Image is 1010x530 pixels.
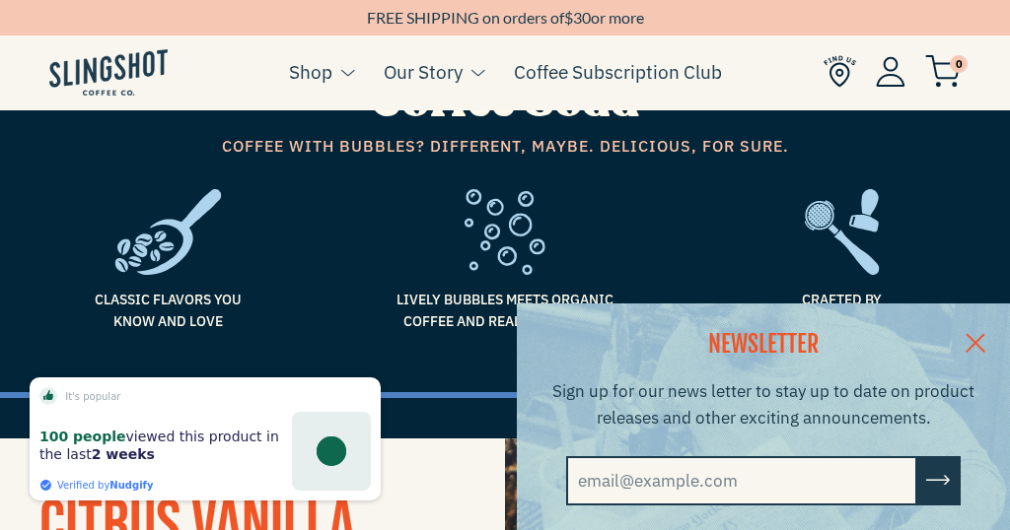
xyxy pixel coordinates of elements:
span: Lively bubbles meets organic coffee and real fruit juice [351,289,658,333]
p: Sign up for our news letter to stay up to date on product releases and other exciting announcements. [541,378,985,431]
a: Coffee Subscription Club [514,57,722,87]
img: cart [925,55,961,88]
span: 30 [573,8,591,27]
img: fizz-1636557709766.svg [351,189,658,275]
a: Our Story [384,57,463,87]
a: 0 [925,60,961,84]
img: Account [876,56,905,87]
span: Coffee with bubbles? Different, maybe. Delicious, for sure. [15,134,995,160]
span: 0 [950,55,968,73]
img: frame1-1635784469953.svg [15,189,322,275]
a: Shop [289,57,332,87]
input: email@example.com [566,456,917,505]
img: frame2-1635783918803.svg [688,189,995,275]
span: Classic flavors you know and love [15,289,322,333]
span: $ [564,8,573,27]
span: Crafted by Award-Winning Baristas [688,289,995,333]
h2: NEWSLETTER [541,328,985,362]
img: Find Us [824,55,856,88]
